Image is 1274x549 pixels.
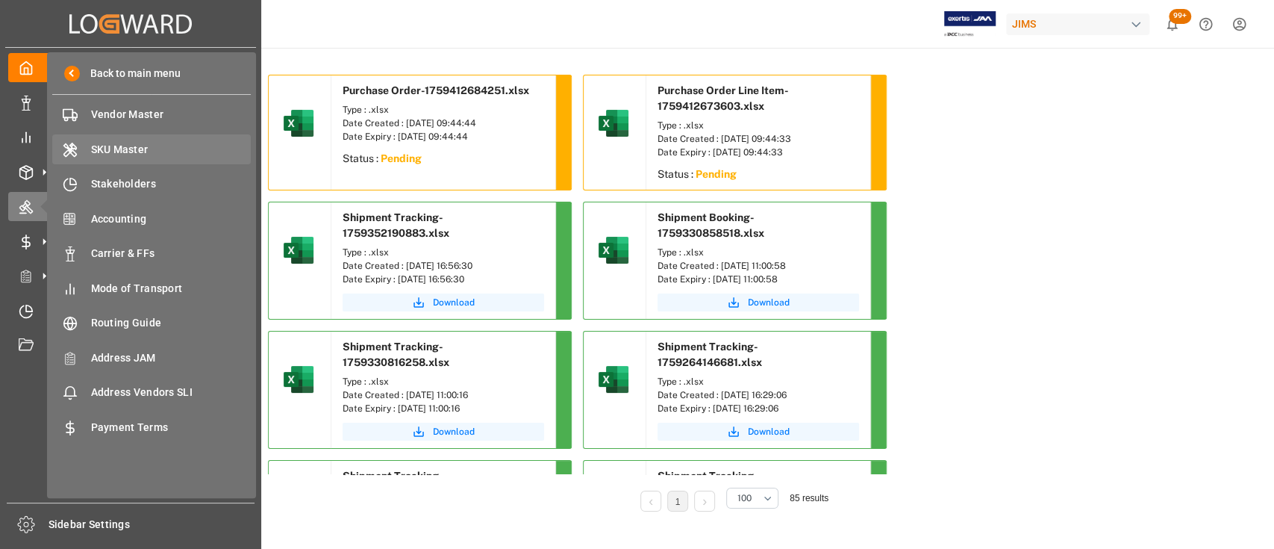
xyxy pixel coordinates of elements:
[52,308,251,338] a: Routing Guide
[596,362,631,397] img: microsoft-excel-2019--v1.png
[49,517,255,533] span: Sidebar Settings
[52,378,251,407] a: Address Vendors SLI
[1169,9,1191,24] span: 99+
[748,296,790,309] span: Download
[343,246,544,259] div: Type : .xlsx
[331,147,555,174] div: Status :
[596,232,631,268] img: microsoft-excel-2019--v1.png
[8,296,253,325] a: Timeslot Management V2
[343,273,544,286] div: Date Expiry : [DATE] 16:56:30
[1006,10,1155,38] button: JIMS
[433,296,475,309] span: Download
[91,281,252,297] span: Mode of Transport
[343,423,544,441] button: Download
[944,11,996,37] img: Exertis%20JAM%20-%20Email%20Logo.jpg_1722504956.jpg
[658,294,859,311] button: Download
[667,491,688,512] li: 1
[1189,7,1223,41] button: Help Center
[658,132,859,146] div: Date Created : [DATE] 09:44:33
[658,259,859,273] div: Date Created : [DATE] 11:00:58
[91,385,252,400] span: Address Vendors SLI
[343,294,544,311] button: Download
[91,315,252,331] span: Routing Guide
[790,493,828,503] span: 85 results
[658,402,859,415] div: Date Expiry : [DATE] 16:29:06
[646,163,870,190] div: Status :
[343,470,449,497] span: Shipment Tracking-1759264146495.xlsx
[694,491,715,512] li: Next Page
[658,388,859,402] div: Date Created : [DATE] 16:29:06
[748,425,790,438] span: Download
[343,402,544,415] div: Date Expiry : [DATE] 11:00:16
[658,273,859,286] div: Date Expiry : [DATE] 11:00:58
[343,388,544,402] div: Date Created : [DATE] 11:00:16
[52,100,251,129] a: Vendor Master
[8,331,253,360] a: Document Management
[91,246,252,261] span: Carrier & FFs
[658,423,859,441] button: Download
[596,105,631,141] img: microsoft-excel-2019--v1.png
[1155,7,1189,41] button: show 100 new notifications
[343,259,544,273] div: Date Created : [DATE] 16:56:30
[381,152,422,164] sapn: Pending
[658,246,859,259] div: Type : .xlsx
[8,87,253,117] a: Data Management
[658,119,859,132] div: Type : .xlsx
[1006,13,1149,35] div: JIMS
[658,211,764,239] span: Shipment Booking-1759330858518.xlsx
[52,204,251,233] a: Accounting
[8,122,253,152] a: My Reports
[91,176,252,192] span: Stakeholders
[343,84,529,96] span: Purchase Order-1759412684251.xlsx
[281,362,316,397] img: microsoft-excel-2019--v1.png
[658,146,859,159] div: Date Expiry : [DATE] 09:44:33
[640,491,661,512] li: Previous Page
[52,343,251,372] a: Address JAM
[675,497,681,507] a: 1
[80,66,181,81] span: Back to main menu
[658,470,764,497] span: Shipment Tracking-1759264146494.xlsx
[343,375,544,388] div: Type : .xlsx
[8,53,253,82] a: My Cockpit
[343,341,449,368] span: Shipment Tracking-1759330816258.xlsx
[281,232,316,268] img: microsoft-excel-2019--v1.png
[91,142,252,158] span: SKU Master
[343,117,544,130] div: Date Created : [DATE] 09:44:44
[737,491,752,505] span: 100
[658,84,789,112] span: Purchase Order Line Item-1759412673603.xlsx
[281,105,316,141] img: microsoft-excel-2019--v1.png
[343,211,449,239] span: Shipment Tracking-1759352190883.xlsx
[52,239,251,268] a: Carrier & FFs
[91,420,252,435] span: Payment Terms
[658,341,762,368] span: Shipment Tracking-1759264146681.xlsx
[52,170,251,199] a: Stakeholders
[726,488,778,509] button: open menu
[343,130,544,143] div: Date Expiry : [DATE] 09:44:44
[52,273,251,303] a: Mode of Transport
[433,425,475,438] span: Download
[91,211,252,227] span: Accounting
[52,412,251,441] a: Payment Terms
[91,107,252,122] span: Vendor Master
[91,350,252,366] span: Address JAM
[52,134,251,164] a: SKU Master
[696,168,737,180] sapn: Pending
[343,103,544,117] div: Type : .xlsx
[658,375,859,388] div: Type : .xlsx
